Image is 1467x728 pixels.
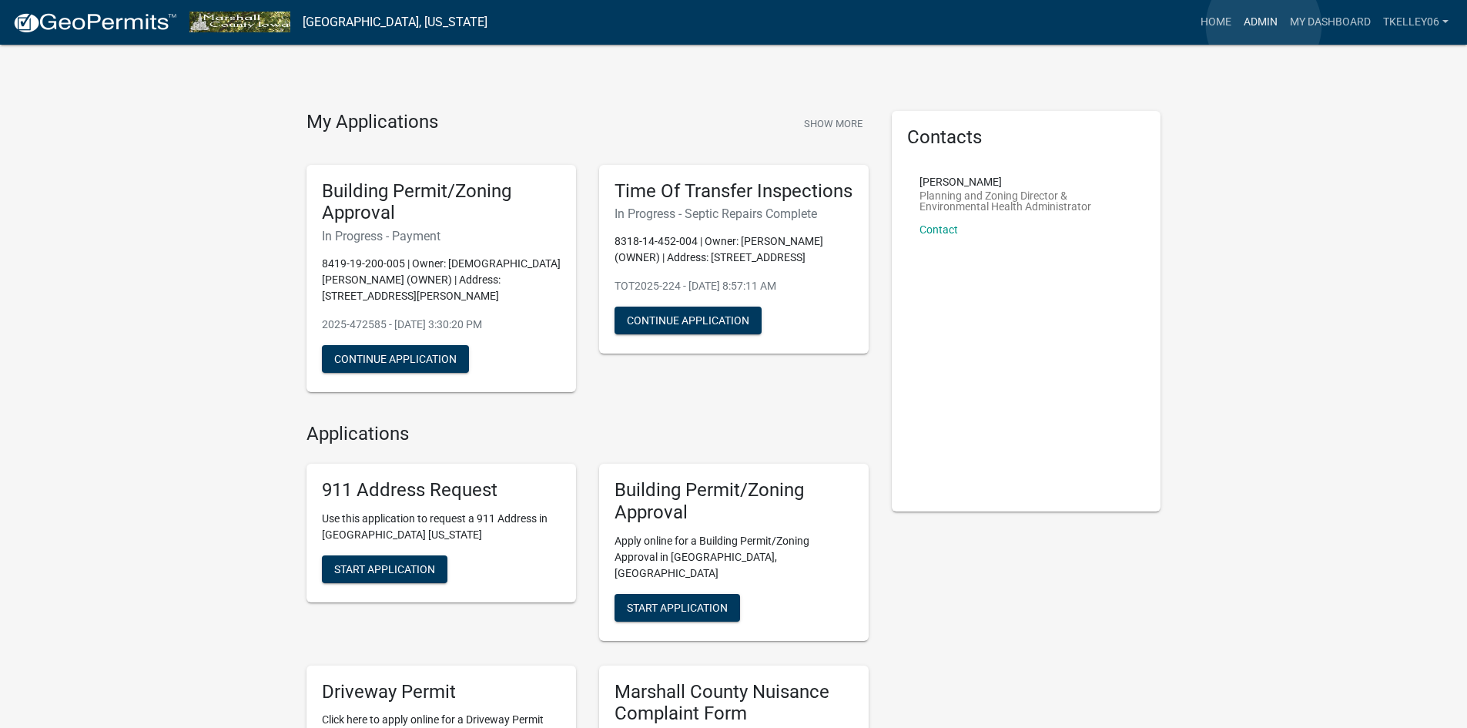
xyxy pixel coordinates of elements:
button: Continue Application [615,307,762,334]
a: Admin [1238,8,1284,37]
img: Marshall County, Iowa [189,12,290,32]
a: Tkelley06 [1377,8,1455,37]
p: 8318-14-452-004 | Owner: [PERSON_NAME] (OWNER) | Address: [STREET_ADDRESS] [615,233,853,266]
button: Continue Application [322,345,469,373]
span: Start Application [334,562,435,575]
span: Start Application [627,601,728,613]
p: 2025-472585 - [DATE] 3:30:20 PM [322,317,561,333]
h4: Applications [306,423,869,445]
h4: My Applications [306,111,438,134]
h5: Building Permit/Zoning Approval [322,180,561,225]
a: [GEOGRAPHIC_DATA], [US_STATE] [303,9,487,35]
h6: In Progress - Septic Repairs Complete [615,206,853,221]
button: Show More [798,111,869,136]
h5: 911 Address Request [322,479,561,502]
h5: Marshall County Nuisance Complaint Form [615,681,853,726]
button: Start Application [615,594,740,622]
p: Apply online for a Building Permit/Zoning Approval in [GEOGRAPHIC_DATA], [GEOGRAPHIC_DATA] [615,533,853,582]
p: Click here to apply online for a Driveway Permit [322,712,561,728]
button: Start Application [322,555,447,583]
p: Planning and Zoning Director & Environmental Health Administrator [919,190,1134,212]
a: My Dashboard [1284,8,1377,37]
h5: Time Of Transfer Inspections [615,180,853,203]
p: Use this application to request a 911 Address in [GEOGRAPHIC_DATA] [US_STATE] [322,511,561,543]
h5: Driveway Permit [322,681,561,703]
a: Contact [919,223,958,236]
p: TOT2025-224 - [DATE] 8:57:11 AM [615,278,853,294]
h5: Contacts [907,126,1146,149]
a: Home [1194,8,1238,37]
h5: Building Permit/Zoning Approval [615,479,853,524]
h6: In Progress - Payment [322,229,561,243]
p: [PERSON_NAME] [919,176,1134,187]
p: 8419-19-200-005 | Owner: [DEMOGRAPHIC_DATA][PERSON_NAME] (OWNER) | Address: [STREET_ADDRESS][PERS... [322,256,561,304]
